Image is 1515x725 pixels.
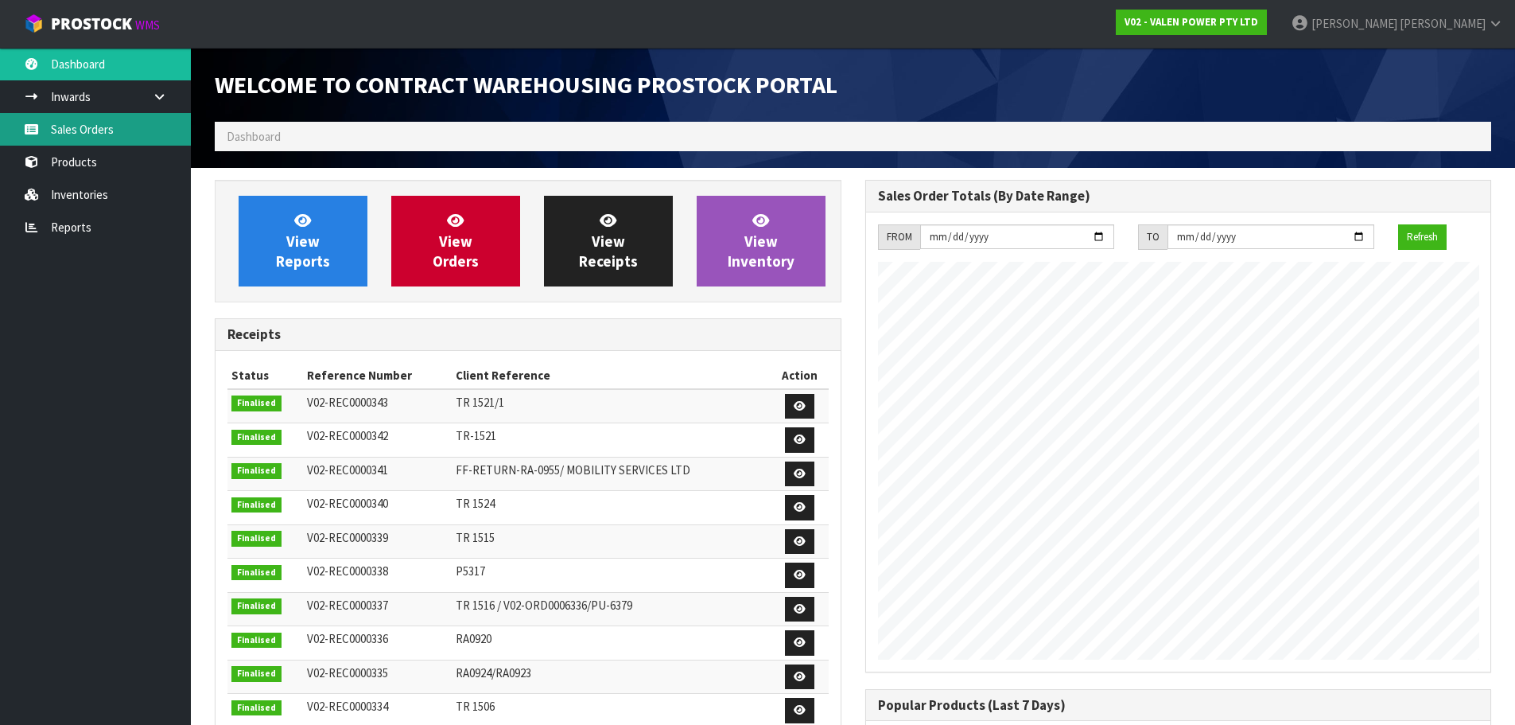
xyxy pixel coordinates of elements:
span: V02-REC0000338 [307,563,388,579]
span: P5317 [456,563,485,579]
span: V02-REC0000343 [307,395,388,410]
span: V02-REC0000341 [307,462,388,477]
span: View Reports [276,211,330,271]
span: TR 1516 / V02-ORD0006336/PU-6379 [456,598,632,613]
span: V02-REC0000335 [307,665,388,680]
img: cube-alt.png [24,14,44,33]
div: TO [1138,224,1167,250]
span: V02-REC0000337 [307,598,388,613]
h3: Popular Products (Last 7 Days) [878,698,1479,713]
span: ProStock [51,14,132,34]
th: Client Reference [452,363,771,388]
span: V02-REC0000334 [307,699,388,714]
span: RA0920 [456,631,491,646]
span: V02-REC0000340 [307,496,388,511]
span: V02-REC0000339 [307,530,388,545]
span: TR 1515 [456,530,495,545]
span: RA0924/RA0923 [456,665,531,680]
span: Finalised [231,700,282,716]
button: Refresh [1398,224,1447,250]
span: Finalised [231,531,282,547]
span: Finalised [231,633,282,649]
h3: Sales Order Totals (By Date Range) [878,189,1479,204]
small: WMS [135,18,160,33]
span: TR 1521/1 [456,395,504,410]
th: Action [771,363,828,388]
span: Finalised [231,430,282,446]
th: Reference Number [303,363,452,388]
span: View Orders [433,211,479,271]
div: FROM [878,224,920,250]
span: TR 1524 [456,496,495,511]
span: [PERSON_NAME] [1311,16,1397,31]
span: Finalised [231,463,282,479]
span: V02-REC0000336 [307,631,388,646]
span: Finalised [231,666,282,682]
a: ViewOrders [391,196,520,286]
span: TR 1506 [456,699,495,714]
span: Finalised [231,565,282,581]
span: Dashboard [227,129,281,144]
a: ViewInventory [697,196,825,286]
span: TR-1521 [456,428,496,443]
span: View Inventory [728,211,794,271]
h3: Receipts [227,327,829,342]
span: FF-RETURN-RA-0955/ MOBILITY SERVICES LTD [456,462,690,477]
span: [PERSON_NAME] [1400,16,1486,31]
span: View Receipts [579,211,638,271]
span: Finalised [231,497,282,513]
a: ViewReceipts [544,196,673,286]
span: Welcome to Contract Warehousing ProStock Portal [215,69,837,99]
span: Finalised [231,396,282,411]
th: Status [227,363,303,388]
span: Finalised [231,598,282,614]
span: V02-REC0000342 [307,428,388,443]
strong: V02 - VALEN POWER PTY LTD [1125,15,1258,29]
a: ViewReports [239,196,367,286]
